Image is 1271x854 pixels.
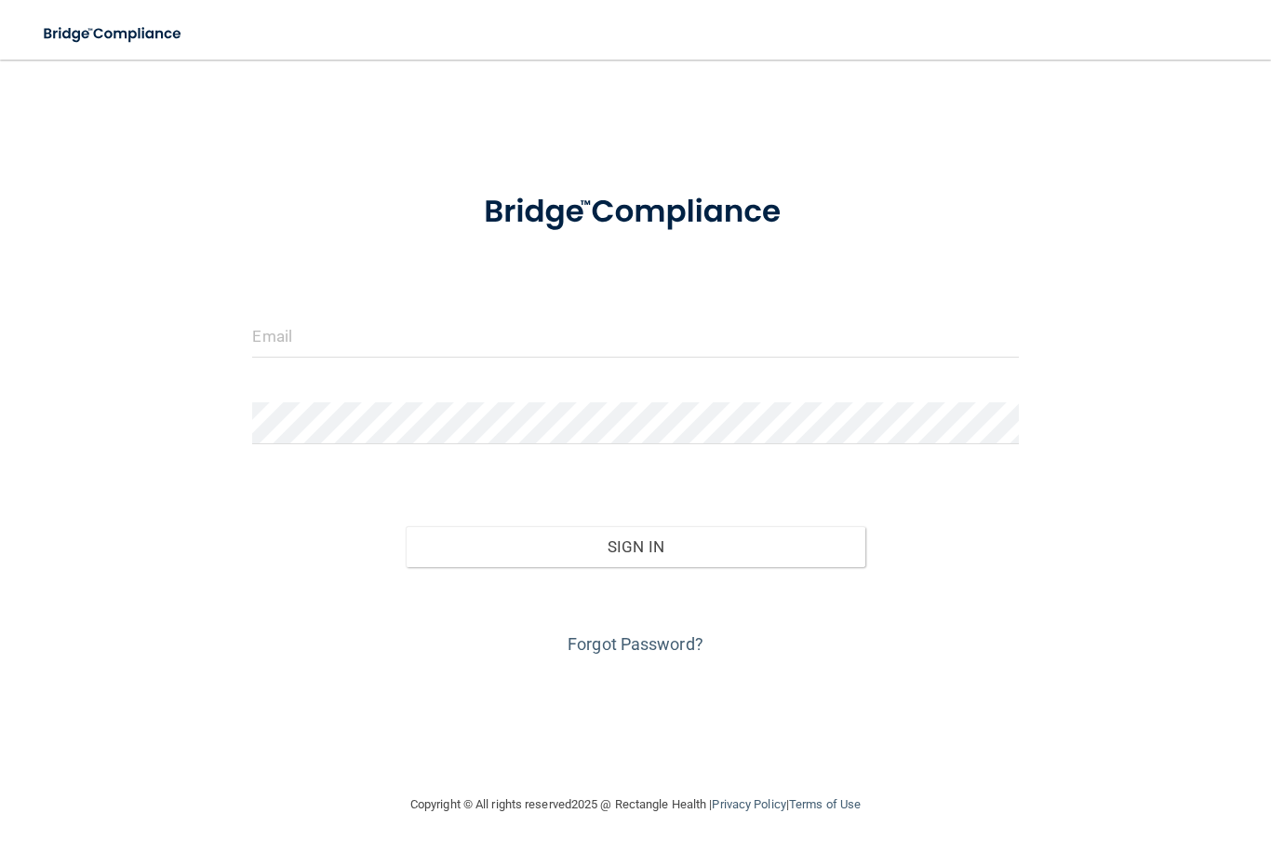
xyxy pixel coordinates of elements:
[568,634,703,654] a: Forgot Password?
[406,526,865,567] button: Sign In
[712,797,785,811] a: Privacy Policy
[28,15,199,53] img: bridge_compliance_login_screen.278c3ca4.svg
[296,775,975,834] div: Copyright © All rights reserved 2025 @ Rectangle Health | |
[451,171,821,253] img: bridge_compliance_login_screen.278c3ca4.svg
[789,797,861,811] a: Terms of Use
[252,316,1018,358] input: Email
